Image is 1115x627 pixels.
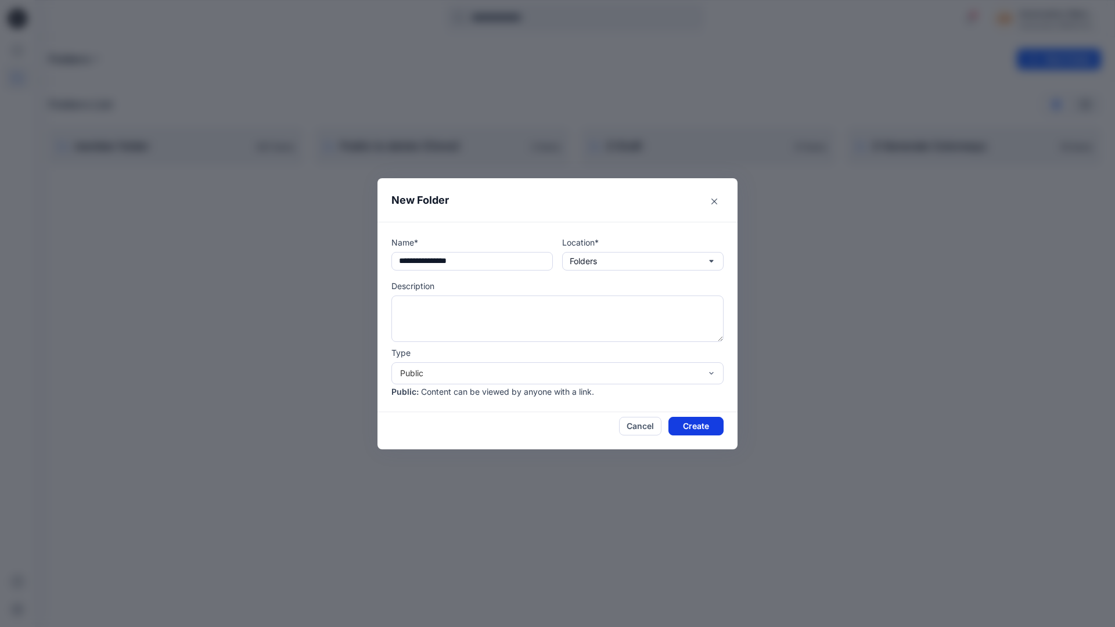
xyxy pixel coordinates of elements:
[562,236,724,248] p: Location*
[668,417,724,435] button: Create
[391,236,553,248] p: Name*
[391,280,724,292] p: Description
[570,255,597,268] p: Folders
[400,367,701,379] div: Public
[377,178,738,222] header: New Folder
[562,252,724,271] button: Folders
[391,385,419,398] p: Public :
[391,347,724,359] p: Type
[421,385,594,398] p: Content can be viewed by anyone with a link.
[619,417,661,435] button: Cancel
[705,192,724,211] button: Close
